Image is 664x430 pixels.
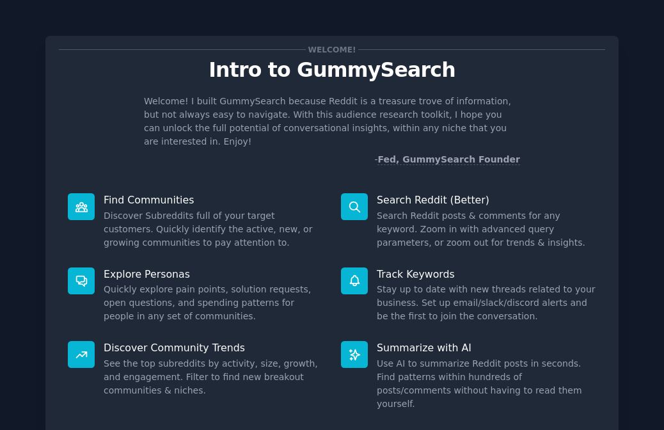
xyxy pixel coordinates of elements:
p: Summarize with AI [377,341,596,354]
dd: See the top subreddits by activity, size, growth, and engagement. Filter to find new breakout com... [104,357,323,397]
dd: Stay up to date with new threads related to your business. Set up email/slack/discord alerts and ... [377,283,596,323]
div: - [374,153,520,166]
span: Welcome! [306,43,358,56]
dd: Search Reddit posts & comments for any keyword. Zoom in with advanced query parameters, or zoom o... [377,209,596,250]
p: Explore Personas [104,267,323,281]
dd: Quickly explore pain points, solution requests, open questions, and spending patterns for people ... [104,283,323,323]
p: Track Keywords [377,267,596,281]
p: Find Communities [104,193,323,207]
dd: Use AI to summarize Reddit posts in seconds. Find patterns within hundreds of posts/comments with... [377,357,596,411]
p: Welcome! I built GummySearch because Reddit is a treasure trove of information, but not always ea... [144,95,520,148]
a: Fed, GummySearch Founder [377,154,520,165]
p: Search Reddit (Better) [377,193,596,207]
p: Discover Community Trends [104,341,323,354]
p: Intro to GummySearch [59,59,605,81]
dd: Discover Subreddits full of your target customers. Quickly identify the active, new, or growing c... [104,209,323,250]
